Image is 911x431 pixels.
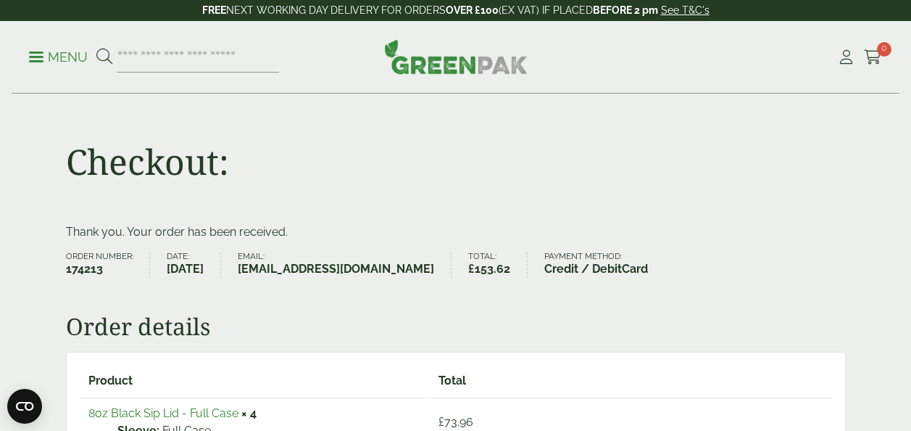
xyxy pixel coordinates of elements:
[29,49,88,63] a: Menu
[468,253,528,278] li: Total:
[593,4,658,16] strong: BEFORE 2 pm
[66,141,229,183] h1: Checkout:
[384,39,528,74] img: GreenPak Supplies
[877,42,891,57] span: 0
[438,415,473,429] bdi: 73.96
[167,253,221,278] li: Date:
[66,260,133,278] strong: 174213
[544,253,665,278] li: Payment method:
[66,223,846,241] p: Thank you. Your order has been received.
[837,50,855,65] i: My Account
[29,49,88,66] p: Menu
[238,253,452,278] li: Email:
[238,260,434,278] strong: [EMAIL_ADDRESS][DOMAIN_NAME]
[66,253,151,278] li: Order number:
[430,366,831,396] th: Total
[66,313,846,340] h2: Order details
[7,389,42,424] button: Open CMP widget
[438,415,444,429] span: £
[864,46,882,68] a: 0
[544,260,648,278] strong: Credit / DebitCard
[202,4,226,16] strong: FREE
[661,4,710,16] a: See T&C's
[446,4,499,16] strong: OVER £100
[864,50,882,65] i: Cart
[80,366,429,396] th: Product
[468,262,510,276] bdi: 153.62
[468,262,475,276] span: £
[167,260,204,278] strong: [DATE]
[241,406,257,420] strong: × 4
[88,406,238,420] a: 8oz Black Sip Lid - Full Case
